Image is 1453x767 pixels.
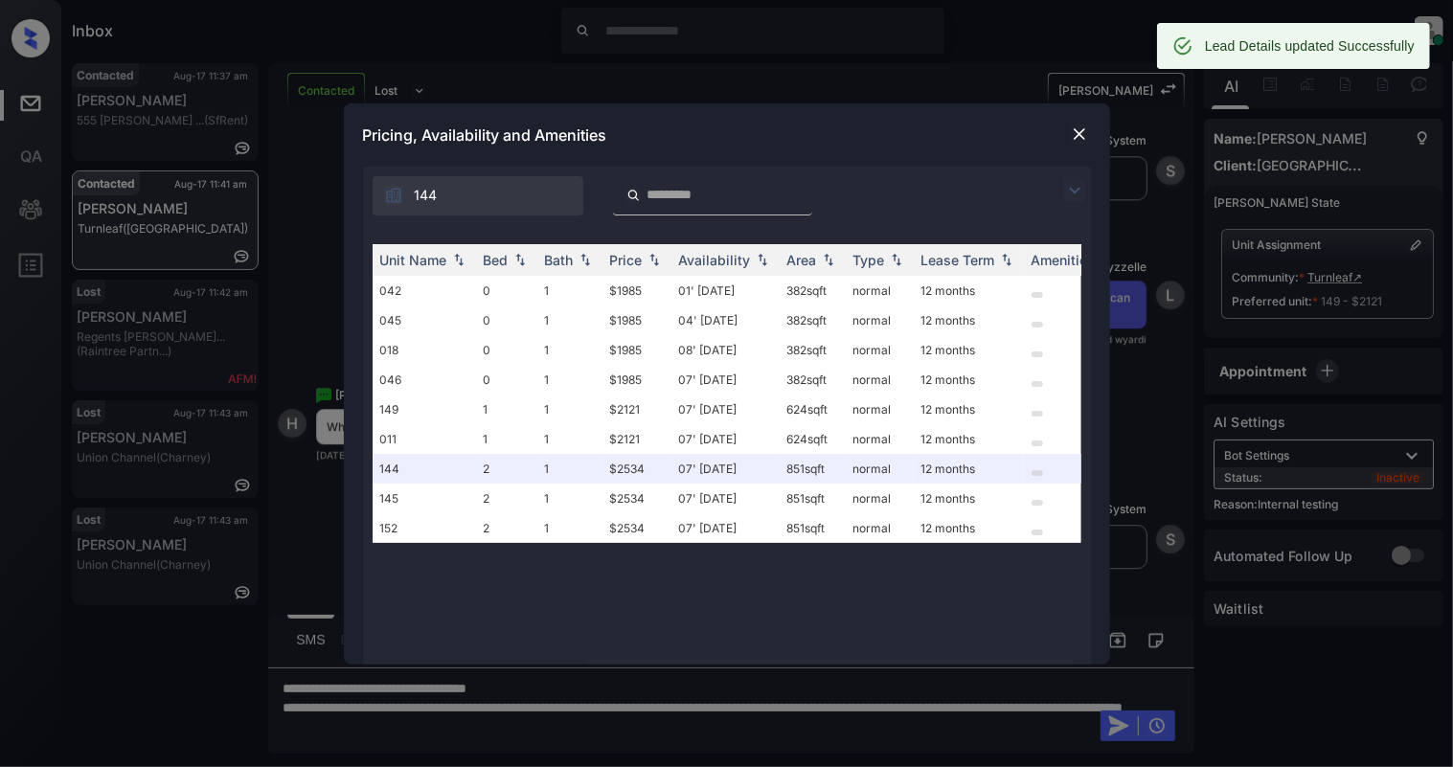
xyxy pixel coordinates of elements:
td: $2534 [602,454,671,484]
td: 1 [537,484,602,513]
td: 011 [373,424,476,454]
td: $2534 [602,513,671,543]
td: 12 months [914,484,1024,513]
img: sorting [887,253,906,266]
td: 07' [DATE] [671,454,780,484]
div: Price [610,252,643,268]
td: normal [846,305,914,335]
td: $1985 [602,305,671,335]
td: 1 [537,305,602,335]
img: sorting [645,253,664,266]
td: 07' [DATE] [671,484,780,513]
div: Type [853,252,885,268]
td: 08' [DATE] [671,335,780,365]
td: $2121 [602,395,671,424]
td: normal [846,365,914,395]
td: 145 [373,484,476,513]
td: 0 [476,365,537,395]
td: 0 [476,305,537,335]
td: 12 months [914,395,1024,424]
td: 382 sqft [780,335,846,365]
td: 12 months [914,424,1024,454]
td: 12 months [914,454,1024,484]
td: 382 sqft [780,305,846,335]
div: Bath [545,252,574,268]
img: sorting [511,253,530,266]
img: icon-zuma [1063,179,1086,202]
td: 1 [537,424,602,454]
td: 12 months [914,513,1024,543]
td: 851 sqft [780,484,846,513]
div: Availability [679,252,751,268]
td: $2534 [602,484,671,513]
span: 144 [415,185,438,206]
td: 045 [373,305,476,335]
td: 2 [476,513,537,543]
img: sorting [576,253,595,266]
td: 042 [373,276,476,305]
td: 07' [DATE] [671,395,780,424]
td: 1 [537,395,602,424]
div: Pricing, Availability and Amenities [344,103,1110,167]
td: 12 months [914,365,1024,395]
td: 018 [373,335,476,365]
img: sorting [753,253,772,266]
td: 1 [537,335,602,365]
td: 149 [373,395,476,424]
div: Lease Term [921,252,995,268]
td: normal [846,454,914,484]
td: 2 [476,484,537,513]
td: 12 months [914,305,1024,335]
td: 12 months [914,335,1024,365]
img: close [1070,124,1089,144]
td: normal [846,484,914,513]
td: $1985 [602,365,671,395]
td: normal [846,513,914,543]
td: 382 sqft [780,365,846,395]
td: normal [846,276,914,305]
td: 046 [373,365,476,395]
td: 07' [DATE] [671,513,780,543]
td: 152 [373,513,476,543]
td: 07' [DATE] [671,365,780,395]
td: $1985 [602,276,671,305]
img: sorting [997,253,1016,266]
td: $2121 [602,424,671,454]
img: sorting [819,253,838,266]
td: 1 [537,276,602,305]
img: sorting [449,253,468,266]
td: 0 [476,276,537,305]
td: 851 sqft [780,454,846,484]
td: normal [846,424,914,454]
td: 07' [DATE] [671,424,780,454]
td: 624 sqft [780,395,846,424]
div: Area [787,252,817,268]
td: 1 [476,395,537,424]
td: normal [846,395,914,424]
td: 1 [537,365,602,395]
td: 1 [537,513,602,543]
td: 382 sqft [780,276,846,305]
img: icon-zuma [384,186,403,205]
td: 624 sqft [780,424,846,454]
td: 0 [476,335,537,365]
td: 1 [537,454,602,484]
td: 1 [476,424,537,454]
td: 01' [DATE] [671,276,780,305]
div: Unit Name [380,252,447,268]
td: normal [846,335,914,365]
td: $1985 [602,335,671,365]
td: 12 months [914,276,1024,305]
img: icon-zuma [626,187,641,204]
td: 2 [476,454,537,484]
div: Lead Details updated Successfully [1205,29,1415,63]
td: 04' [DATE] [671,305,780,335]
div: Amenities [1032,252,1096,268]
div: Bed [484,252,509,268]
td: 851 sqft [780,513,846,543]
td: 144 [373,454,476,484]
